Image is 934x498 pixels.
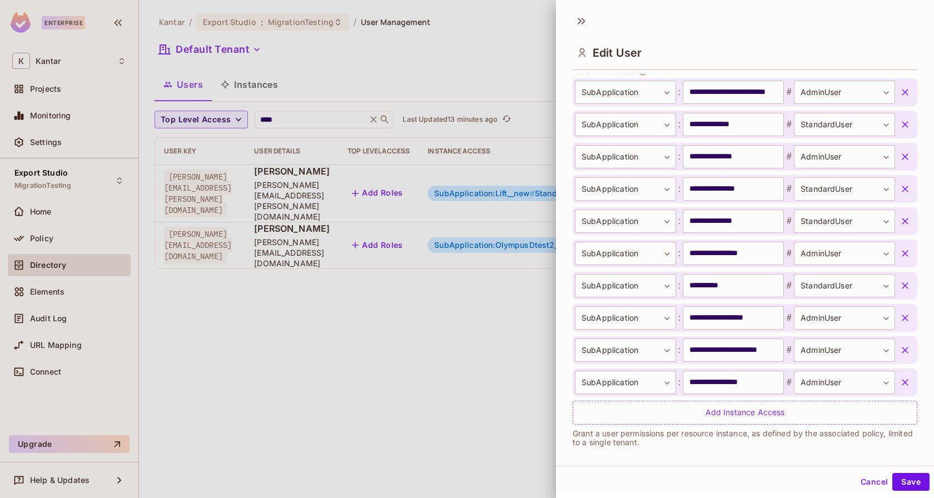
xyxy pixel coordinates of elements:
span: : [676,182,683,196]
span: : [676,118,683,131]
span: # [784,279,794,292]
div: SubApplication [575,338,676,362]
div: AdminUser [794,371,895,394]
div: SubApplication [575,306,676,330]
div: SubApplication [575,371,676,394]
span: # [784,182,794,196]
span: # [784,118,794,131]
span: : [676,215,683,228]
span: : [676,86,683,99]
span: # [784,215,794,228]
div: StandardUser [794,274,895,297]
div: AdminUser [794,242,895,265]
span: : [676,343,683,357]
div: StandardUser [794,210,895,233]
span: # [784,376,794,389]
div: SubApplication [575,81,676,104]
div: AdminUser [794,81,895,104]
div: SubApplication [575,274,676,297]
button: Cancel [856,473,892,491]
div: Add Instance Access [573,401,917,425]
div: StandardUser [794,113,895,136]
span: : [676,376,683,389]
span: : [676,279,683,292]
span: # [784,247,794,260]
span: # [784,343,794,357]
span: # [784,311,794,325]
span: : [676,311,683,325]
div: StandardUser [794,177,895,201]
button: Save [892,473,930,491]
p: Grant a user permissions per resource instance, as defined by the associated policy, limited to a... [573,429,917,447]
span: # [784,150,794,163]
span: : [676,247,683,260]
span: # [784,86,794,99]
div: SubApplication [575,210,676,233]
div: SubApplication [575,242,676,265]
div: AdminUser [794,306,895,330]
div: AdminUser [794,145,895,168]
div: SubApplication [575,145,676,168]
span: : [676,150,683,163]
div: SubApplication [575,113,676,136]
div: SubApplication [575,177,676,201]
span: Edit User [593,46,642,59]
div: AdminUser [794,338,895,362]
